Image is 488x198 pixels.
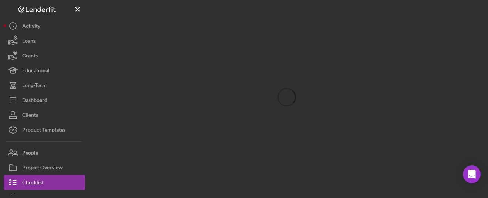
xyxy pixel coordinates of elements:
[4,145,85,160] button: People
[22,93,47,109] div: Dashboard
[4,33,85,48] button: Loans
[22,19,40,35] div: Activity
[4,78,85,93] button: Long-Term
[4,93,85,108] button: Dashboard
[4,63,85,78] button: Educational
[4,19,85,33] button: Activity
[22,63,50,80] div: Educational
[463,165,481,183] div: Open Intercom Messenger
[4,108,85,122] button: Clients
[22,108,38,124] div: Clients
[22,33,36,50] div: Loans
[22,48,38,65] div: Grants
[22,160,63,177] div: Project Overview
[22,122,65,139] div: Product Templates
[22,175,44,192] div: Checklist
[22,145,38,162] div: People
[22,78,47,95] div: Long-Term
[4,48,85,63] button: Grants
[4,175,85,190] button: Checklist
[4,122,85,137] button: Product Templates
[4,160,85,175] button: Project Overview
